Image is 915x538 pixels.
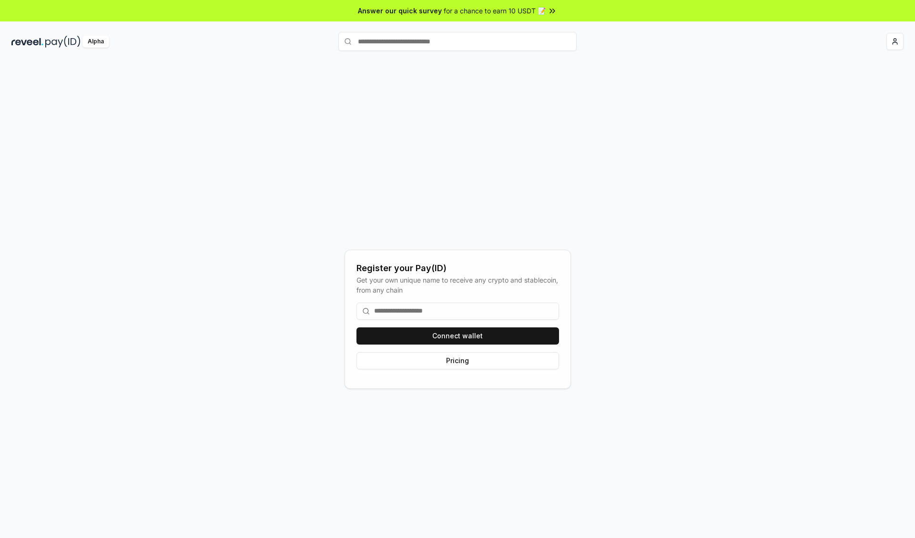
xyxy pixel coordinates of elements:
button: Pricing [356,352,559,369]
div: Get your own unique name to receive any crypto and stablecoin, from any chain [356,275,559,295]
div: Alpha [82,36,109,48]
div: Register your Pay(ID) [356,262,559,275]
button: Connect wallet [356,327,559,345]
img: pay_id [45,36,81,48]
span: Answer our quick survey [358,6,442,16]
span: for a chance to earn 10 USDT 📝 [444,6,546,16]
img: reveel_dark [11,36,43,48]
